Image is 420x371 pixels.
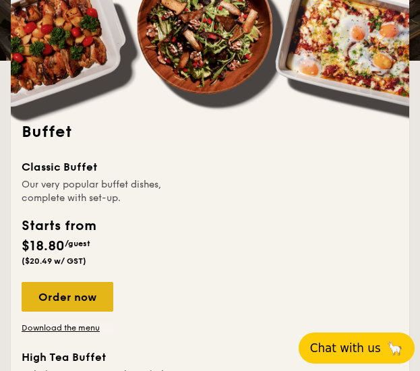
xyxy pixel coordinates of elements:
span: Chat with us [310,341,381,355]
div: Classic Buffet [22,159,179,175]
button: Chat with us🦙 [299,333,415,364]
div: Starts from [22,216,95,236]
a: Download the menu [22,322,113,333]
h2: Buffet [22,121,398,143]
span: ($20.49 w/ GST) [22,256,86,266]
div: Our very popular buffet dishes, complete with set-up. [22,178,179,205]
span: $18.80 [22,238,65,254]
div: High Tea Buffet [22,349,179,366]
span: 🦙 [386,340,403,356]
div: Order now [22,282,113,312]
span: /guest [65,239,90,248]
